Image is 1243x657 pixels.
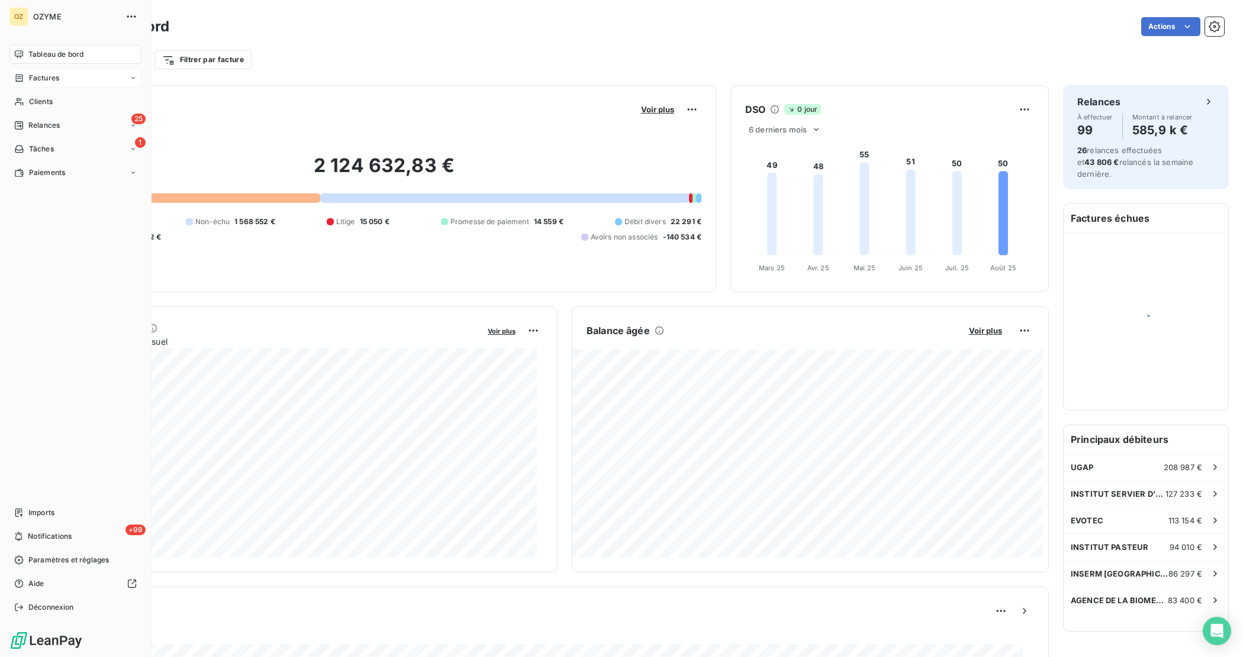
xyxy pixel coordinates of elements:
[1084,157,1119,167] span: 43 806 €
[945,264,969,272] tspan: Juil. 25
[9,7,28,26] div: OZ
[759,264,785,272] tspan: Mars 25
[1071,542,1148,552] span: INSTITUT PASTEUR
[969,326,1002,335] span: Voir plus
[488,327,516,335] span: Voir plus
[67,154,701,189] h2: 2 124 632,83 €
[29,96,53,107] span: Clients
[125,525,146,535] span: +99
[9,631,83,650] img: Logo LeanPay
[1071,462,1094,472] span: UGAP
[67,335,479,348] span: Chiffre d'affaires mensuel
[29,73,59,83] span: Factures
[1071,569,1168,578] span: INSERM [GEOGRAPHIC_DATA]-IDF CENTRE NORD (P5)
[9,69,141,88] a: Factures
[28,120,60,131] span: Relances
[9,574,141,593] a: Aide
[9,92,141,111] a: Clients
[534,216,563,227] span: 14 559 €
[1132,121,1193,140] h4: 585,9 k €
[1168,595,1202,605] span: 83 400 €
[9,551,141,569] a: Paramètres et réglages
[1168,569,1202,578] span: 86 297 €
[1132,114,1193,121] span: Montant à relancer
[990,264,1016,272] tspan: Août 25
[624,216,666,227] span: Débit divers
[9,140,141,158] a: 1Tâches
[1164,462,1202,472] span: 208 987 €
[1077,121,1113,140] h4: 99
[9,163,141,182] a: Paiements
[637,104,678,115] button: Voir plus
[587,323,650,338] h6: Balance âgée
[9,503,141,522] a: Imports
[1170,542,1202,552] span: 94 010 €
[131,114,146,124] span: 25
[484,325,519,336] button: Voir plus
[1064,204,1228,232] h6: Factures échues
[33,12,118,21] span: OZYME
[1071,489,1165,499] span: INSTITUT SERVIER D'INNOVATION THERAPEUTIQUE
[1077,145,1193,179] span: relances effectuées et relancés la semaine dernière.
[28,578,44,589] span: Aide
[135,137,146,148] span: 1
[195,216,230,227] span: Non-échu
[591,232,658,242] span: Avoirs non associés
[807,264,829,272] tspan: Avr. 25
[784,104,821,115] span: 0 jour
[1071,595,1168,605] span: AGENCE DE LA BIOMEDECINE
[28,602,74,613] span: Déconnexion
[671,216,701,227] span: 22 291 €
[154,50,252,69] button: Filtrer par facture
[1077,95,1120,109] h6: Relances
[1077,145,1087,155] span: 26
[1071,516,1103,525] span: EVOTEC
[28,555,109,565] span: Paramètres et réglages
[450,216,529,227] span: Promesse de paiement
[745,102,765,116] h6: DSO
[663,232,702,242] span: -140 534 €
[9,116,141,135] a: 25Relances
[1064,425,1228,454] h6: Principaux débiteurs
[336,216,355,227] span: Litige
[1165,489,1202,499] span: 127 233 €
[28,531,72,542] span: Notifications
[1077,114,1113,121] span: À effectuer
[28,507,54,518] span: Imports
[28,49,83,60] span: Tableau de bord
[29,167,65,178] span: Paiements
[1168,516,1202,525] span: 113 154 €
[360,216,389,227] span: 15 050 €
[641,105,674,114] span: Voir plus
[1141,17,1200,36] button: Actions
[749,125,807,134] span: 6 derniers mois
[234,216,275,227] span: 1 568 552 €
[854,264,875,272] tspan: Mai 25
[899,264,923,272] tspan: Juin 25
[9,45,141,64] a: Tableau de bord
[1203,617,1231,645] div: Open Intercom Messenger
[29,144,54,154] span: Tâches
[965,325,1006,336] button: Voir plus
